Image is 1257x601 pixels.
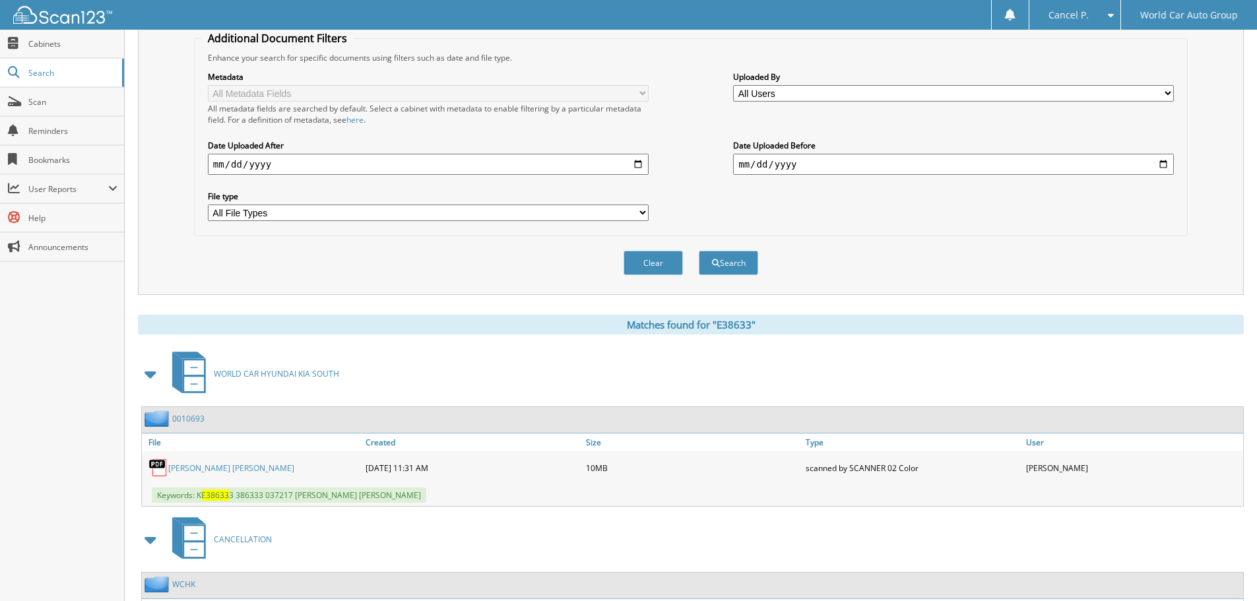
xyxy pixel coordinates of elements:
button: Search [699,251,758,275]
img: scan123-logo-white.svg [13,6,112,24]
a: Size [583,433,803,451]
div: Matches found for "E38633" [138,315,1244,334]
a: 0010693 [172,413,205,424]
label: Uploaded By [733,71,1174,82]
span: User Reports [28,183,108,195]
span: World Car Auto Group [1140,11,1238,19]
input: end [733,154,1174,175]
img: PDF.png [148,458,168,478]
span: Search [28,67,115,79]
div: [PERSON_NAME] [1023,455,1243,481]
img: folder2.png [145,410,172,427]
a: CANCELLATION [164,513,272,565]
span: Cancel P. [1048,11,1089,19]
span: CANCELLATION [214,534,272,545]
label: Date Uploaded After [208,140,649,151]
div: scanned by SCANNER 02 Color [802,455,1023,481]
div: 10MB [583,455,803,481]
span: Keywords: K 3 386333 037217 [PERSON_NAME] [PERSON_NAME] [152,488,426,503]
a: WCHK [172,579,195,590]
span: WORLD CAR HYUNDAI KIA SOUTH [214,368,339,379]
a: Created [362,433,583,451]
span: Bookmarks [28,154,117,166]
a: WORLD CAR HYUNDAI KIA SOUTH [164,348,339,400]
span: Cabinets [28,38,117,49]
a: [PERSON_NAME] [PERSON_NAME] [168,462,294,474]
a: Type [802,433,1023,451]
span: Announcements [28,241,117,253]
label: Metadata [208,71,649,82]
a: here [346,114,364,125]
div: Enhance your search for specific documents using filters such as date and file type. [201,52,1180,63]
a: File [142,433,362,451]
legend: Additional Document Filters [201,31,354,46]
span: Help [28,212,117,224]
button: Clear [624,251,683,275]
div: [DATE] 11:31 AM [362,455,583,481]
div: All metadata fields are searched by default. Select a cabinet with metadata to enable filtering b... [208,103,649,125]
a: User [1023,433,1243,451]
img: folder2.png [145,576,172,592]
span: Reminders [28,125,117,137]
span: E38633 [201,490,229,501]
span: Scan [28,96,117,108]
label: Date Uploaded Before [733,140,1174,151]
input: start [208,154,649,175]
label: File type [208,191,649,202]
